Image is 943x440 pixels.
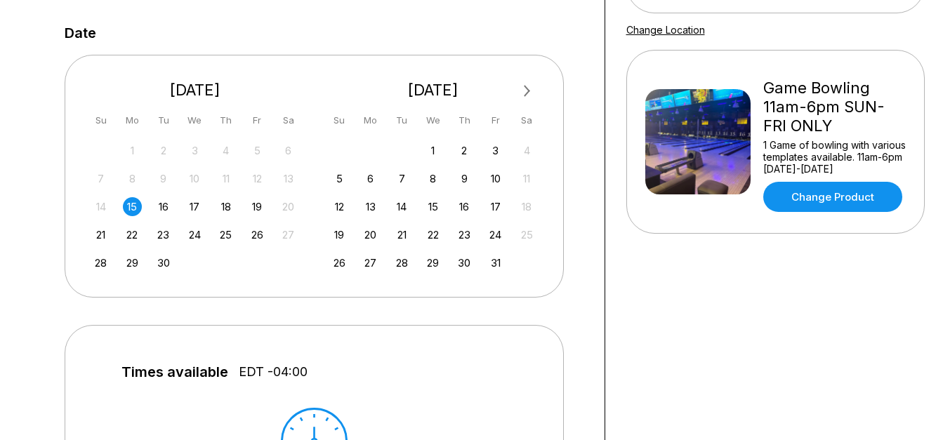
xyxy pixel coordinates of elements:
div: [DATE] [86,81,304,100]
img: Game Bowling 11am-6pm SUN-FRI ONLY [645,89,751,194]
div: Choose Tuesday, October 28th, 2025 [393,253,411,272]
div: Choose Wednesday, September 24th, 2025 [185,225,204,244]
div: Choose Monday, September 22nd, 2025 [123,225,142,244]
div: Choose Tuesday, October 14th, 2025 [393,197,411,216]
div: Game Bowling 11am-6pm SUN-FRI ONLY [763,79,906,135]
div: Choose Sunday, October 12th, 2025 [330,197,349,216]
div: month 2025-09 [90,140,301,272]
div: Choose Tuesday, October 7th, 2025 [393,169,411,188]
div: Choose Friday, September 26th, 2025 [248,225,267,244]
div: Choose Friday, October 31st, 2025 [486,253,505,272]
div: Choose Monday, October 27th, 2025 [361,253,380,272]
div: Not available Thursday, September 11th, 2025 [216,169,235,188]
div: Su [330,111,349,130]
div: Tu [393,111,411,130]
label: Date [65,25,96,41]
div: Choose Tuesday, September 16th, 2025 [154,197,173,216]
div: Sa [517,111,536,130]
div: Choose Monday, October 6th, 2025 [361,169,380,188]
div: Choose Friday, October 17th, 2025 [486,197,505,216]
div: Choose Thursday, October 30th, 2025 [455,253,474,272]
div: Choose Monday, October 20th, 2025 [361,225,380,244]
a: Change Product [763,182,902,212]
div: 1 Game of bowling with various templates available. 11am-6pm [DATE]-[DATE] [763,139,906,175]
div: Choose Friday, September 19th, 2025 [248,197,267,216]
div: Choose Thursday, October 9th, 2025 [455,169,474,188]
div: Not available Saturday, September 27th, 2025 [279,225,298,244]
div: Choose Sunday, September 28th, 2025 [91,253,110,272]
div: Choose Sunday, September 21st, 2025 [91,225,110,244]
div: Not available Friday, September 5th, 2025 [248,141,267,160]
div: Th [216,111,235,130]
div: Choose Monday, September 29th, 2025 [123,253,142,272]
div: Choose Wednesday, October 15th, 2025 [423,197,442,216]
div: Choose Sunday, October 5th, 2025 [330,169,349,188]
div: Choose Sunday, October 19th, 2025 [330,225,349,244]
div: Choose Monday, October 13th, 2025 [361,197,380,216]
div: Not available Saturday, September 13th, 2025 [279,169,298,188]
div: Choose Wednesday, October 29th, 2025 [423,253,442,272]
div: Mo [361,111,380,130]
div: Choose Wednesday, September 17th, 2025 [185,197,204,216]
div: Not available Sunday, September 14th, 2025 [91,197,110,216]
div: Mo [123,111,142,130]
div: Not available Wednesday, September 10th, 2025 [185,169,204,188]
div: We [185,111,204,130]
div: Fr [486,111,505,130]
div: Choose Thursday, October 2nd, 2025 [455,141,474,160]
div: month 2025-10 [328,140,539,272]
div: Not available Saturday, October 4th, 2025 [517,141,536,160]
div: Choose Thursday, October 23rd, 2025 [455,225,474,244]
div: Choose Tuesday, October 21st, 2025 [393,225,411,244]
div: Fr [248,111,267,130]
div: Not available Monday, September 1st, 2025 [123,141,142,160]
div: Choose Friday, October 3rd, 2025 [486,141,505,160]
div: Choose Monday, September 15th, 2025 [123,197,142,216]
div: Choose Thursday, October 16th, 2025 [455,197,474,216]
div: Choose Wednesday, October 8th, 2025 [423,169,442,188]
button: Next Month [516,80,539,102]
div: Not available Saturday, September 6th, 2025 [279,141,298,160]
div: Not available Friday, September 12th, 2025 [248,169,267,188]
div: Choose Thursday, September 18th, 2025 [216,197,235,216]
div: [DATE] [324,81,542,100]
div: Not available Sunday, September 7th, 2025 [91,169,110,188]
div: Not available Thursday, September 4th, 2025 [216,141,235,160]
div: Not available Tuesday, September 2nd, 2025 [154,141,173,160]
div: Choose Friday, October 10th, 2025 [486,169,505,188]
a: Change Location [626,24,705,36]
div: Su [91,111,110,130]
div: Choose Sunday, October 26th, 2025 [330,253,349,272]
div: Choose Wednesday, October 22nd, 2025 [423,225,442,244]
div: We [423,111,442,130]
div: Th [455,111,474,130]
div: Choose Tuesday, September 30th, 2025 [154,253,173,272]
div: Sa [279,111,298,130]
span: EDT -04:00 [239,364,308,380]
div: Not available Saturday, October 18th, 2025 [517,197,536,216]
div: Choose Friday, October 24th, 2025 [486,225,505,244]
div: Not available Saturday, October 25th, 2025 [517,225,536,244]
div: Tu [154,111,173,130]
div: Not available Tuesday, September 9th, 2025 [154,169,173,188]
div: Not available Saturday, October 11th, 2025 [517,169,536,188]
div: Not available Monday, September 8th, 2025 [123,169,142,188]
div: Choose Tuesday, September 23rd, 2025 [154,225,173,244]
div: Choose Wednesday, October 1st, 2025 [423,141,442,160]
div: Choose Thursday, September 25th, 2025 [216,225,235,244]
div: Not available Saturday, September 20th, 2025 [279,197,298,216]
span: Times available [121,364,228,380]
div: Not available Wednesday, September 3rd, 2025 [185,141,204,160]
